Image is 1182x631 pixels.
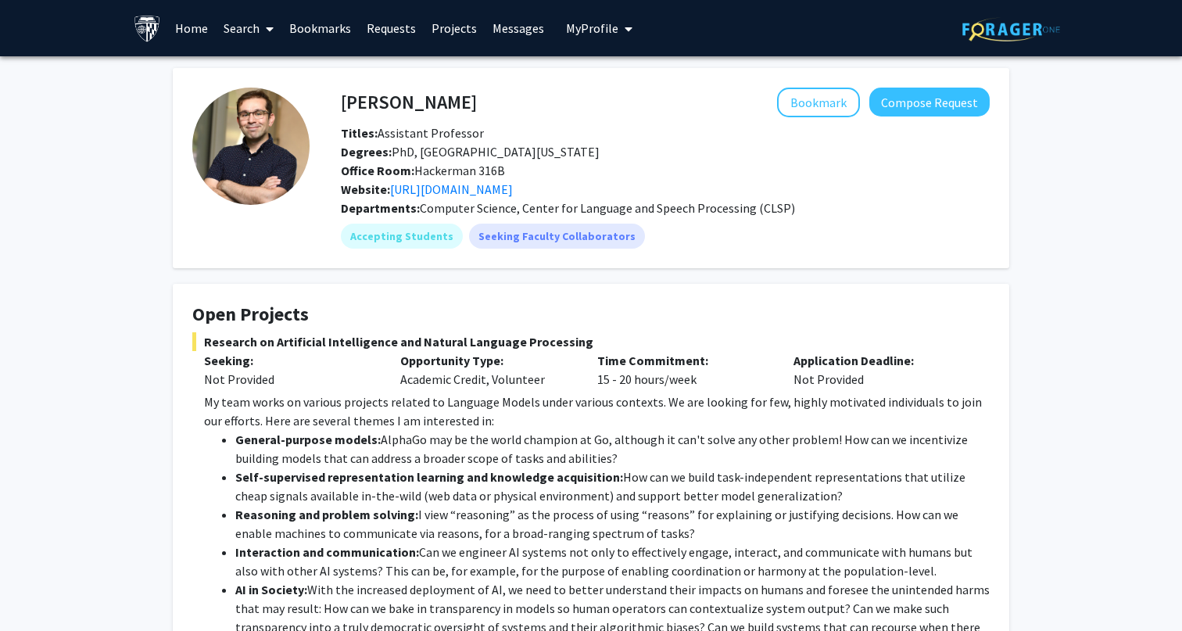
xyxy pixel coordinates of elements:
b: Office Room: [341,163,414,178]
p: My team works on various projects related to Language Models under various contexts. We are looki... [204,393,990,430]
strong: AI in Society: [235,582,307,597]
mat-chip: Accepting Students [341,224,463,249]
a: Search [216,1,281,56]
p: Application Deadline: [793,351,966,370]
li: AlphaGo may be the world champion at Go, although it can't solve any other problem! How can we in... [235,430,990,468]
h4: Open Projects [192,303,990,326]
div: Academic Credit, Volunteer [389,351,585,389]
a: Requests [359,1,424,56]
strong: Interaction and communication: [235,544,419,560]
span: Computer Science, Center for Language and Speech Processing (CLSP) [420,200,795,216]
strong: Reasoning and problem solving: [235,507,418,522]
b: Website: [341,181,390,197]
iframe: Chat [12,561,66,619]
strong: Self-supervised representation learning and knowledge acquisition: [235,469,623,485]
span: My Profile [566,20,618,36]
a: Messages [485,1,552,56]
div: Not Provided [204,370,377,389]
div: 15 - 20 hours/week [586,351,782,389]
a: Opens in a new tab [390,181,513,197]
button: Add Daniel Khashabi to Bookmarks [777,88,860,117]
a: Home [167,1,216,56]
strong: General-purpose models: [235,432,381,447]
a: Projects [424,1,485,56]
li: How can we build task-independent representations that utilize cheap signals available in-the-wil... [235,468,990,505]
b: Departments: [341,200,420,216]
mat-chip: Seeking Faculty Collaborators [469,224,645,249]
b: Titles: [341,125,378,141]
a: Bookmarks [281,1,359,56]
p: Seeking: [204,351,377,370]
h4: [PERSON_NAME] [341,88,477,117]
li: Can we engineer AI systems not only to effectively engage, interact, and communicate with humans ... [235,543,990,580]
li: I view “reasoning” as the process of using “reasons” for explaining or justifying decisions. How ... [235,505,990,543]
img: Johns Hopkins University Logo [134,15,161,42]
button: Compose Request to Daniel Khashabi [869,88,990,117]
img: ForagerOne Logo [962,17,1060,41]
img: Profile Picture [192,88,310,205]
span: PhD, [GEOGRAPHIC_DATA][US_STATE] [341,144,600,160]
div: Not Provided [782,351,978,389]
p: Time Commitment: [597,351,770,370]
span: Hackerman 316B [341,163,505,178]
p: Opportunity Type: [400,351,573,370]
span: Assistant Professor [341,125,484,141]
span: Research on Artificial Intelligence and Natural Language Processing [192,332,990,351]
b: Degrees: [341,144,392,160]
